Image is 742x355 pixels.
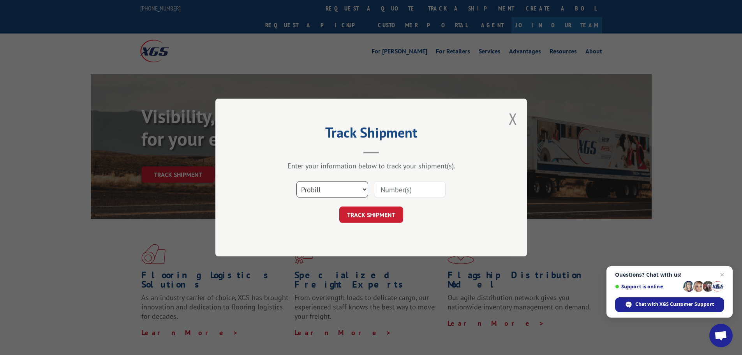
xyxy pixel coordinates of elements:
[339,207,403,223] button: TRACK SHIPMENT
[635,301,714,308] span: Chat with XGS Customer Support
[254,127,488,142] h2: Track Shipment
[615,297,724,312] div: Chat with XGS Customer Support
[717,270,727,279] span: Close chat
[615,284,680,290] span: Support is online
[709,324,733,347] div: Open chat
[374,181,446,198] input: Number(s)
[254,161,488,170] div: Enter your information below to track your shipment(s).
[509,108,517,129] button: Close modal
[615,272,724,278] span: Questions? Chat with us!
